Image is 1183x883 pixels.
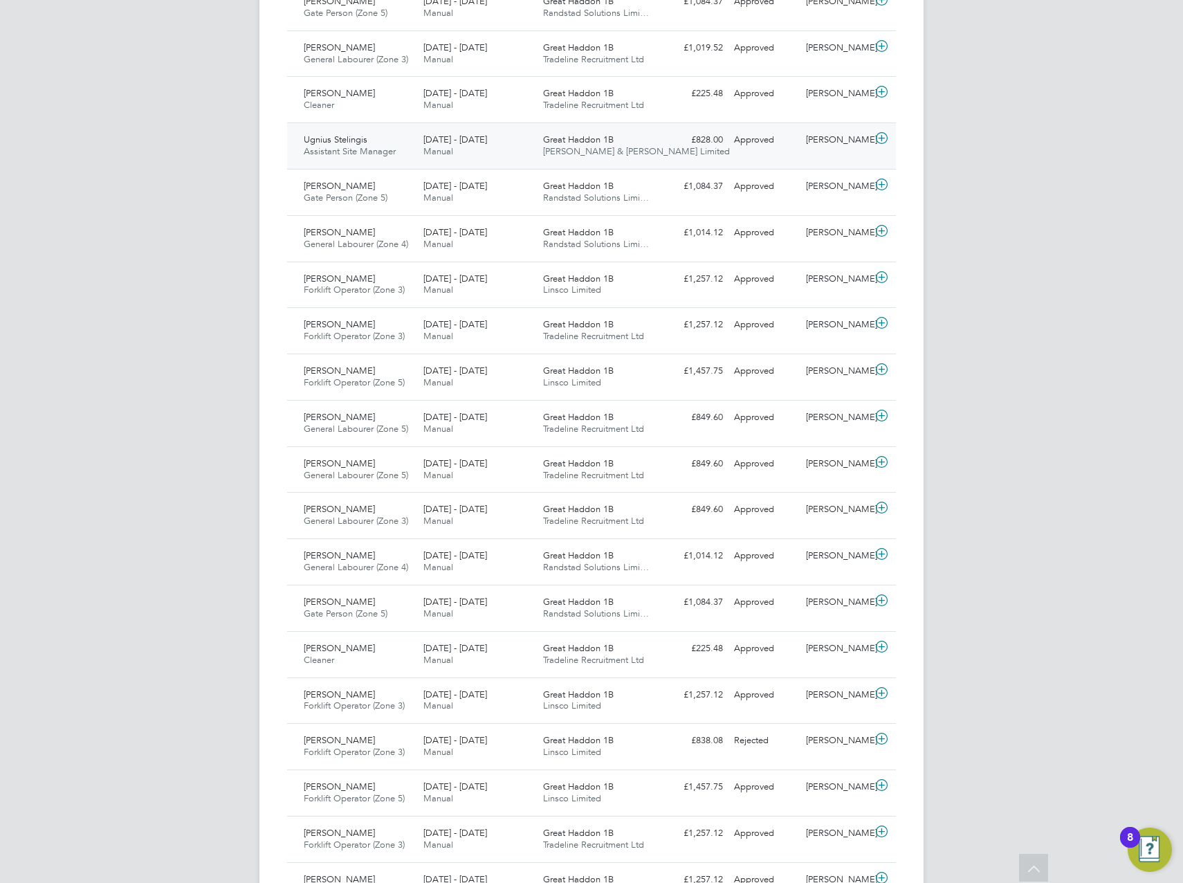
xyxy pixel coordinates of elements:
div: Approved [728,221,800,244]
span: Manual [423,284,453,295]
span: General Labourer (Zone 3) [304,515,408,527]
span: Cleaner [304,99,334,111]
span: Gate Person (Zone 5) [304,192,387,203]
span: [DATE] - [DATE] [423,273,487,284]
div: [PERSON_NAME] [800,37,872,60]
span: [PERSON_NAME] [304,226,375,238]
span: Randstad Solutions Limi… [543,7,649,19]
span: General Labourer (Zone 3) [304,53,408,65]
span: [PERSON_NAME] [304,734,375,746]
span: Assistant Site Manager [304,145,396,157]
span: Manual [423,376,453,388]
span: Forklift Operator (Zone 5) [304,792,405,804]
span: Tradeline Recruitment Ltd [543,53,644,65]
div: [PERSON_NAME] [800,221,872,244]
span: Great Haddon 1B [543,734,614,746]
span: [PERSON_NAME] [304,781,375,792]
span: Great Haddon 1B [543,503,614,515]
span: Great Haddon 1B [543,457,614,469]
div: £1,257.12 [657,684,728,707]
span: [PERSON_NAME] [304,827,375,839]
div: Approved [728,37,800,60]
span: Great Haddon 1B [543,87,614,99]
span: Great Haddon 1B [543,596,614,608]
div: £838.08 [657,729,728,752]
span: Manual [423,654,453,666]
span: [DATE] - [DATE] [423,457,487,469]
div: £1,257.12 [657,313,728,336]
span: Manual [423,839,453,850]
span: Great Haddon 1B [543,411,614,423]
span: Forklift Operator (Zone 3) [304,284,405,295]
div: Approved [728,822,800,845]
span: [PERSON_NAME] [304,596,375,608]
span: Randstad Solutions Limi… [543,608,649,619]
span: Manual [423,53,453,65]
span: Cleaner [304,654,334,666]
div: [PERSON_NAME] [800,498,872,521]
div: £1,014.12 [657,221,728,244]
span: [PERSON_NAME] [304,42,375,53]
div: Approved [728,684,800,707]
div: [PERSON_NAME] [800,684,872,707]
div: £225.48 [657,637,728,660]
span: Manual [423,608,453,619]
span: [DATE] - [DATE] [423,596,487,608]
span: Great Haddon 1B [543,549,614,561]
span: Great Haddon 1B [543,642,614,654]
span: [DATE] - [DATE] [423,411,487,423]
div: [PERSON_NAME] [800,175,872,198]
div: £1,084.37 [657,591,728,614]
div: Rejected [728,729,800,752]
span: Manual [423,330,453,342]
span: Great Haddon 1B [543,273,614,284]
span: Great Haddon 1B [543,134,614,145]
span: Manual [423,469,453,481]
span: [PERSON_NAME] [304,318,375,330]
span: [DATE] - [DATE] [423,318,487,330]
div: £1,457.75 [657,776,728,799]
span: [DATE] - [DATE] [423,42,487,53]
span: Manual [423,7,453,19]
div: [PERSON_NAME] [800,729,872,752]
span: Linsco Limited [543,792,601,804]
span: Manual [423,423,453,435]
div: Approved [728,313,800,336]
div: [PERSON_NAME] [800,360,872,383]
div: £1,014.12 [657,545,728,567]
span: [DATE] - [DATE] [423,365,487,376]
span: Tradeline Recruitment Ltd [543,515,644,527]
span: [PERSON_NAME] [304,273,375,284]
div: £1,019.52 [657,37,728,60]
span: [PERSON_NAME] [304,689,375,700]
span: [PERSON_NAME] [304,642,375,654]
span: Manual [423,515,453,527]
span: General Labourer (Zone 4) [304,561,408,573]
span: [PERSON_NAME] [304,180,375,192]
span: [PERSON_NAME] [304,457,375,469]
span: Manual [423,145,453,157]
div: Approved [728,175,800,198]
span: Manual [423,792,453,804]
div: Approved [728,498,800,521]
span: [DATE] - [DATE] [423,689,487,700]
div: £828.00 [657,129,728,152]
span: Great Haddon 1B [543,318,614,330]
div: [PERSON_NAME] [800,776,872,799]
div: Approved [728,453,800,475]
div: £1,084.37 [657,175,728,198]
span: [PERSON_NAME] [304,365,375,376]
div: [PERSON_NAME] [800,313,872,336]
div: 8 [1127,837,1133,855]
div: Approved [728,545,800,567]
span: Tradeline Recruitment Ltd [543,99,644,111]
div: Approved [728,406,800,429]
span: [PERSON_NAME] [304,503,375,515]
div: Approved [728,360,800,383]
span: Manual [423,746,453,758]
span: Manual [423,561,453,573]
span: [DATE] - [DATE] [423,134,487,145]
span: [PERSON_NAME] [304,87,375,99]
span: Great Haddon 1B [543,180,614,192]
span: Linsco Limited [543,746,601,758]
